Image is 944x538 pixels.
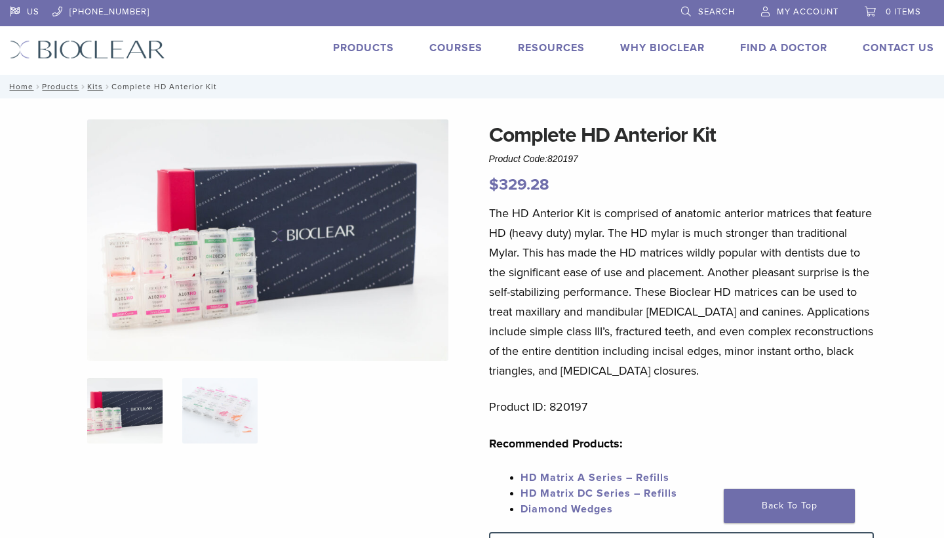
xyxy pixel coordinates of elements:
img: IMG_8088-1-324x324.jpg [87,378,163,444]
span: My Account [777,7,838,17]
a: Products [333,41,394,54]
a: Resources [518,41,585,54]
a: Why Bioclear [620,41,705,54]
a: Back To Top [724,489,855,523]
span: $ [489,175,499,194]
span: 0 items [886,7,921,17]
a: Contact Us [863,41,934,54]
p: Product ID: 820197 [489,397,875,417]
img: Complete HD Anterior Kit - Image 2 [182,378,258,444]
span: / [79,83,87,90]
a: Home [5,82,33,91]
span: / [103,83,111,90]
img: Bioclear [10,40,165,59]
a: HD Matrix A Series – Refills [521,471,669,484]
p: The HD Anterior Kit is comprised of anatomic anterior matrices that feature HD (heavy duty) mylar... [489,203,875,381]
a: HD Matrix DC Series – Refills [521,487,677,500]
a: Kits [87,82,103,91]
span: / [33,83,42,90]
a: Find A Doctor [740,41,827,54]
a: Courses [429,41,482,54]
h1: Complete HD Anterior Kit [489,119,875,151]
span: 820197 [547,154,578,164]
a: Products [42,82,79,91]
bdi: 329.28 [489,175,549,194]
strong: Recommended Products: [489,436,623,451]
span: Product Code: [489,154,578,164]
img: IMG_8088 (1) [87,119,449,361]
a: Diamond Wedges [521,503,613,516]
span: Search [698,7,735,17]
